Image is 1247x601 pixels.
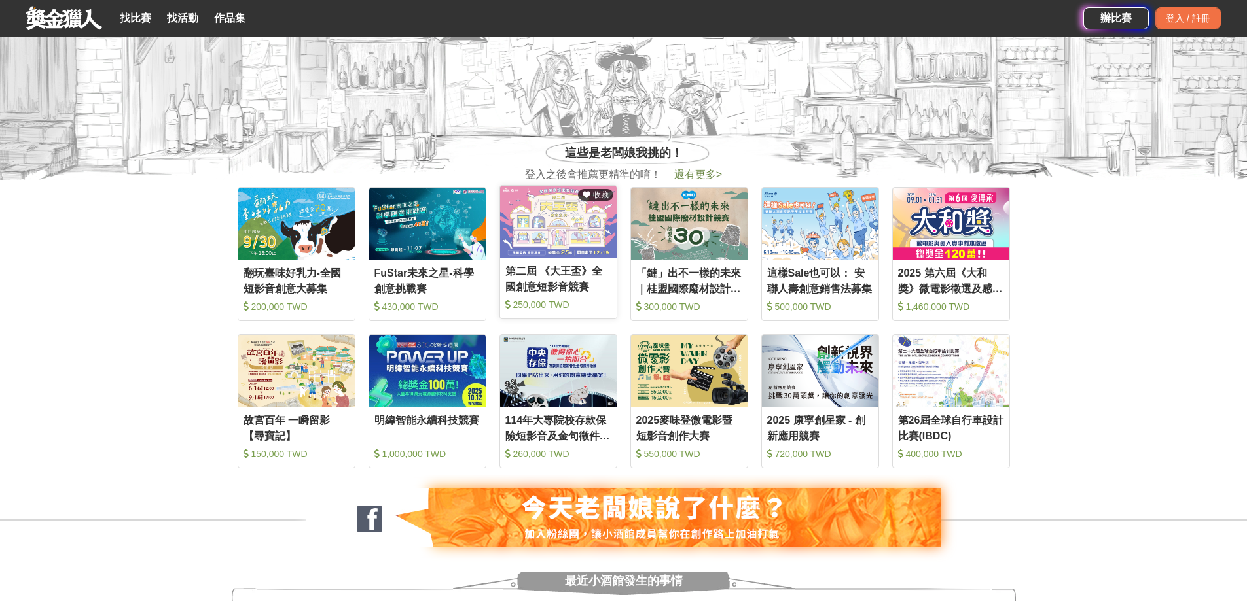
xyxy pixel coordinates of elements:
a: Cover Image2025 第六屆《大和獎》微電影徵選及感人實事分享 1,460,000 TWD [892,187,1010,321]
div: 250,000 TWD [505,298,611,311]
a: 找比賽 [115,9,156,27]
a: Cover Image114年大專院校存款保險短影音及金句徵件活動 260,000 TWD [499,334,617,468]
div: 150,000 TWD [244,447,350,460]
a: Cover Image「鏈」出不一樣的未來｜桂盟國際廢材設計競賽 300,000 TWD [630,187,748,321]
span: 還有更多 > [674,169,722,180]
a: 還有更多> [674,169,722,180]
div: 翻玩臺味好乳力-全國短影音創意大募集 [244,266,350,295]
a: 作品集 [209,9,251,27]
div: 550,000 TWD [636,447,742,460]
a: Cover Image2025 康寧創星家 - 創新應用競賽 720,000 TWD [761,334,879,468]
div: 第二屆 《大王盃》全國創意短影音競賽 [505,264,611,293]
div: 720,000 TWD [767,447,873,460]
img: Cover Image [369,188,486,260]
img: Cover Image [500,335,617,407]
div: 1,460,000 TWD [898,300,1004,313]
a: Cover Image明緯智能永續科技競賽 1,000,000 TWD [369,334,486,468]
div: FuStar未來之星-科學創意挑戰賽 [374,266,480,295]
a: 辦比賽 [1083,7,1149,29]
div: 這樣Sale也可以： 安聯人壽創意銷售法募集 [767,266,873,295]
div: 200,000 TWD [244,300,350,313]
div: 430,000 TWD [374,300,480,313]
a: Cover Image2025麥味登微電影暨短影音創作大賽 550,000 TWD [630,334,748,468]
img: Cover Image [631,188,748,260]
div: 第26屆全球自行車設計比賽(IBDC) [898,413,1004,442]
div: 登入 / 註冊 [1155,7,1221,29]
div: 故宮百年 一瞬留影【尋寶記】 [244,413,350,442]
a: Cover Image第26屆全球自行車設計比賽(IBDC) 400,000 TWD [892,334,1010,468]
div: 260,000 TWD [505,447,611,460]
a: Cover ImageFuStar未來之星-科學創意挑戰賽 430,000 TWD [369,187,486,321]
div: 1,000,000 TWD [374,447,480,460]
img: Cover Image [500,186,617,258]
div: 2025 康寧創星家 - 創新應用競賽 [767,413,873,442]
img: Cover Image [893,335,1009,407]
img: Cover Image [369,335,486,407]
a: Cover Image翻玩臺味好乳力-全國短影音創意大募集 200,000 TWD [238,187,355,321]
span: 收藏 [590,190,608,199]
div: 400,000 TWD [898,447,1004,460]
div: 「鏈」出不一樣的未來｜桂盟國際廢材設計競賽 [636,266,742,295]
div: 300,000 TWD [636,300,742,313]
a: 找活動 [162,9,204,27]
div: 2025 第六屆《大和獎》微電影徵選及感人實事分享 [898,266,1004,295]
img: Cover Image [893,188,1009,260]
span: 登入之後會推薦更精準的唷！ [525,167,661,182]
a: Cover Image故宮百年 一瞬留影【尋寶記】 150,000 TWD [238,334,355,468]
a: Cover Image 收藏第二屆 《大王盃》全國創意短影音競賽 250,000 TWD [499,185,617,319]
img: 127fc932-0e2d-47dc-a7d9-3a4a18f96856.jpg [306,488,941,547]
a: Cover Image這樣Sale也可以： 安聯人壽創意銷售法募集 500,000 TWD [761,187,879,321]
img: Cover Image [631,335,748,407]
img: Cover Image [238,188,355,260]
div: 114年大專院校存款保險短影音及金句徵件活動 [505,413,611,442]
img: Cover Image [238,335,355,407]
div: 明緯智能永續科技競賽 [374,413,480,442]
img: Cover Image [762,188,878,260]
img: Cover Image [762,335,878,407]
span: 這些是老闆娘我挑的！ [565,145,683,162]
div: 500,000 TWD [767,300,873,313]
span: 最近小酒館發生的事情 [565,566,683,595]
div: 2025麥味登微電影暨短影音創作大賽 [636,413,742,442]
